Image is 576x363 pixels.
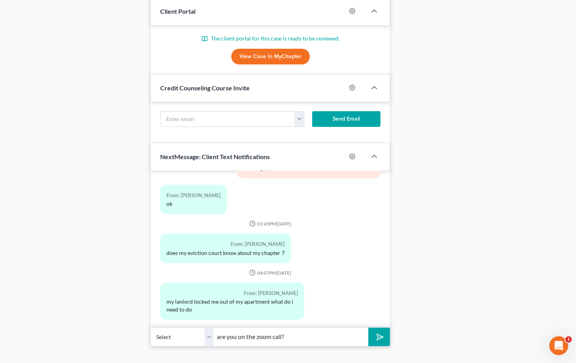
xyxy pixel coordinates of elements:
div: ok [166,200,221,208]
div: 03:45PM[DATE] [160,220,381,227]
input: Say something... [214,327,368,346]
input: Enter email [161,112,295,126]
div: From: [PERSON_NAME] [166,289,298,298]
span: NextMessage: Client Text Notifications [160,153,270,160]
a: View Case in MyChapter [231,49,310,64]
div: my lanlord locked me out of my apartment what do i need to do [166,298,298,313]
div: 04:07PM[DATE] [160,269,381,276]
span: Client Portal [160,7,196,15]
iframe: Intercom live chat [549,336,568,355]
button: Send Email [312,111,380,127]
div: does my eviction court know about my chapter 7 [166,249,285,257]
span: Credit Counseling Course Invite [160,84,250,92]
div: From: [PERSON_NAME] [166,191,221,200]
p: The client portal for this case is ready to be reviewed. [160,35,381,42]
div: From: [PERSON_NAME] [166,240,285,249]
span: 1 [565,336,572,343]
